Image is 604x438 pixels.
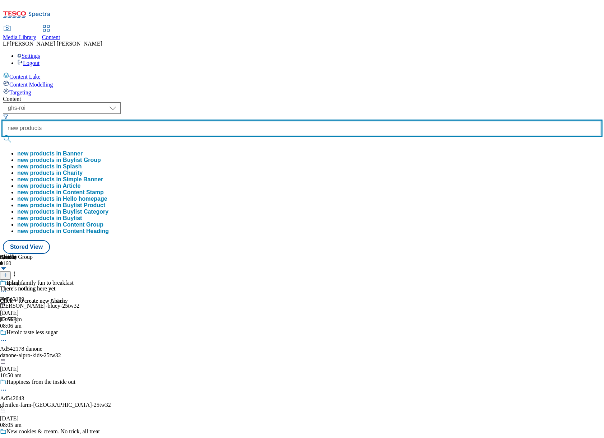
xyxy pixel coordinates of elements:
button: new products in Buylist Group [17,157,101,163]
button: new products in Content Stamp [17,189,104,196]
button: new products in Buylist [17,215,82,222]
div: Happiness from the inside out [6,379,75,385]
span: Content Lake [9,74,41,80]
div: new products in [17,196,107,202]
span: Media Library [3,34,36,40]
a: Settings [17,53,40,59]
svg: Search Filters [3,114,9,120]
span: Targeting [9,89,31,95]
div: new products in [17,189,104,196]
span: Content Modelling [9,81,53,88]
button: new products in Hello homepage [17,196,107,202]
span: LP [3,41,10,47]
a: Targeting [3,88,601,96]
span: Buylist Group [63,157,101,163]
div: Content [3,96,601,102]
span: Content Stamp [63,189,104,195]
div: New cookies & cream. No trick, all treat [6,428,100,435]
a: Content Lake [3,72,601,80]
button: new products in Content Heading [17,228,109,234]
button: new products in Splash [17,163,82,170]
button: new products in Buylist Product [17,202,105,209]
div: new products in [17,157,101,163]
button: new products in Content Group [17,222,103,228]
button: new products in Article [17,183,80,189]
button: new products in Simple Banner [17,176,103,183]
button: new products in Buylist Category [17,209,108,215]
button: new products in Banner [17,150,83,157]
a: Content [42,25,60,41]
input: Search [3,121,601,135]
span: Content [42,34,60,40]
span: Hello homepage [63,196,107,202]
a: Content Modelling [3,80,601,88]
button: Stored View [3,240,50,254]
span: [PERSON_NAME] [PERSON_NAME] [10,41,102,47]
div: Bring family fun to breakfast [6,280,74,286]
a: Logout [17,60,40,66]
button: new products in Charity [17,170,83,176]
div: Heroic taste less sugar [6,329,58,336]
a: Media Library [3,25,36,41]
